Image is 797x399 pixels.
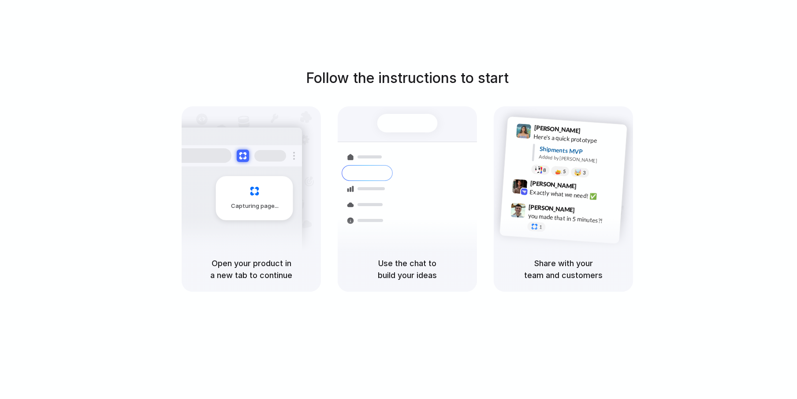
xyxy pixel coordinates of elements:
[348,257,466,281] h5: Use the chat to build your ideas
[231,202,280,211] span: Capturing page
[563,169,566,174] span: 5
[579,182,597,193] span: 9:42 AM
[504,257,622,281] h5: Share with your team and customers
[534,123,581,136] span: [PERSON_NAME]
[574,169,582,176] div: 🤯
[530,178,577,191] span: [PERSON_NAME]
[583,170,586,175] span: 3
[583,127,601,137] span: 9:41 AM
[533,132,622,147] div: Here's a quick prototype
[539,153,620,166] div: Added by [PERSON_NAME]
[543,167,546,172] span: 8
[539,144,621,158] div: Shipments MVP
[577,206,596,217] span: 9:47 AM
[306,68,509,89] h1: Follow the instructions to start
[528,211,616,226] div: you made that in 5 minutes?!
[529,187,618,202] div: Exactly what we need! ✅
[529,202,575,215] span: [PERSON_NAME]
[539,225,542,230] span: 1
[192,257,310,281] h5: Open your product in a new tab to continue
